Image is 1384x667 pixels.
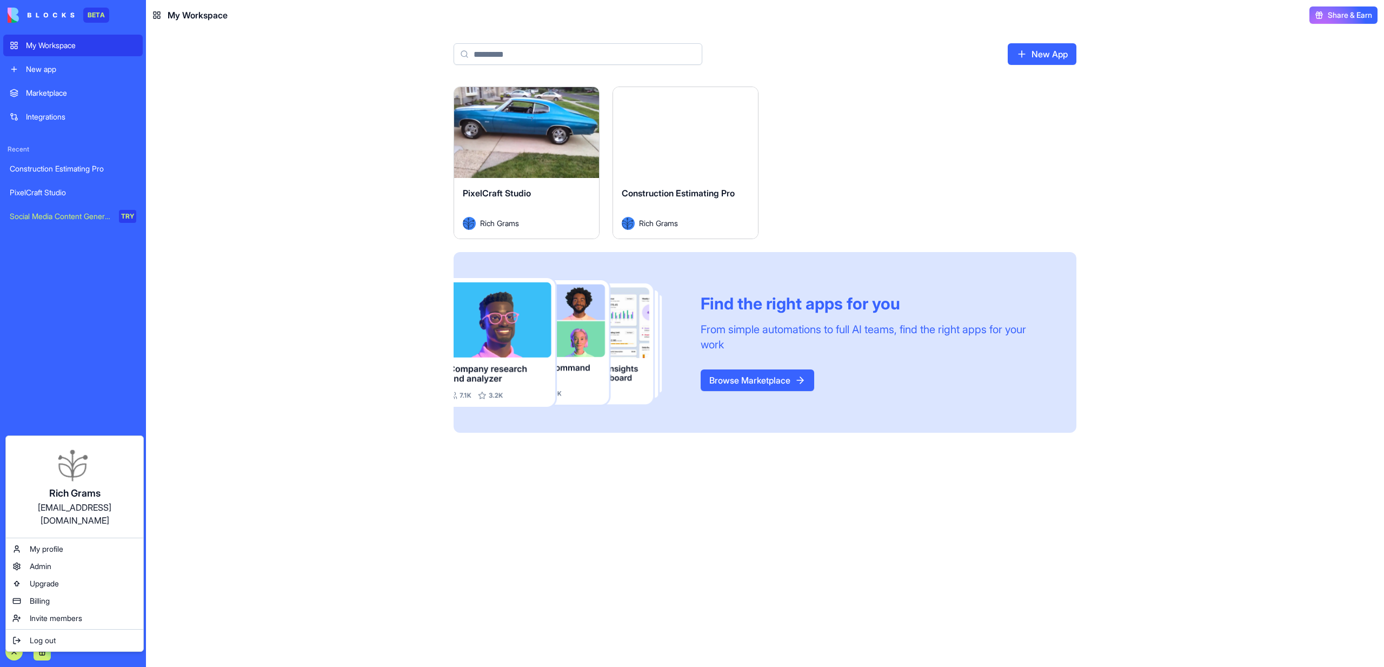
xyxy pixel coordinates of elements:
div: PixelCraft Studio [10,187,136,198]
span: Log out [30,635,56,646]
span: Admin [30,561,51,572]
div: Social Media Content Generator [10,211,111,222]
span: Recent [3,145,143,154]
div: Construction Estimating Pro [10,163,136,174]
img: ACg8ocJXc4biGNmL-6_84M9niqKohncbsBQNEji79DO8k46BE60Re2nP=s96-c [57,447,92,481]
a: Admin [8,558,141,575]
span: Billing [30,596,50,606]
a: Billing [8,592,141,610]
span: Invite members [30,613,82,624]
div: TRY [119,210,136,223]
a: My profile [8,540,141,558]
a: Upgrade [8,575,141,592]
a: Rich Grams[EMAIL_ADDRESS][DOMAIN_NAME] [8,438,141,536]
span: My profile [30,544,63,554]
div: Rich Grams [17,486,132,501]
span: Upgrade [30,578,59,589]
a: Invite members [8,610,141,627]
div: [EMAIL_ADDRESS][DOMAIN_NAME] [17,501,132,527]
